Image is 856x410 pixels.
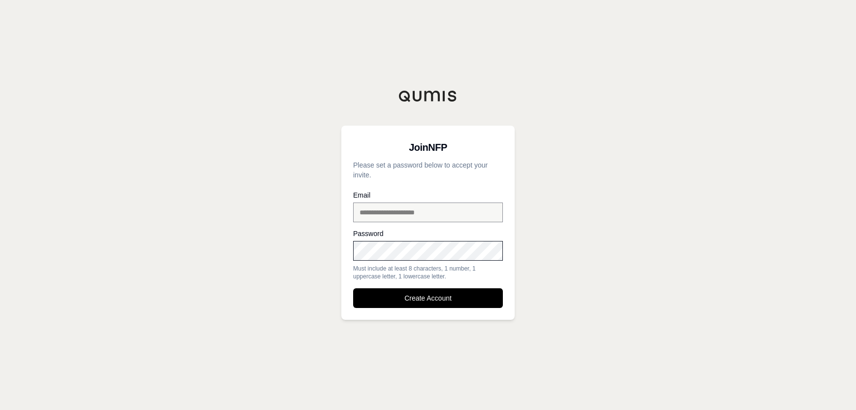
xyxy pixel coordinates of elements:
div: Must include at least 8 characters, 1 number, 1 uppercase letter, 1 lowercase letter. [353,265,503,280]
button: Create Account [353,288,503,308]
label: Password [353,230,503,237]
img: Qumis [398,90,458,102]
p: Please set a password below to accept your invite. [353,160,503,180]
h3: Join NFP [353,137,503,157]
label: Email [353,192,503,199]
